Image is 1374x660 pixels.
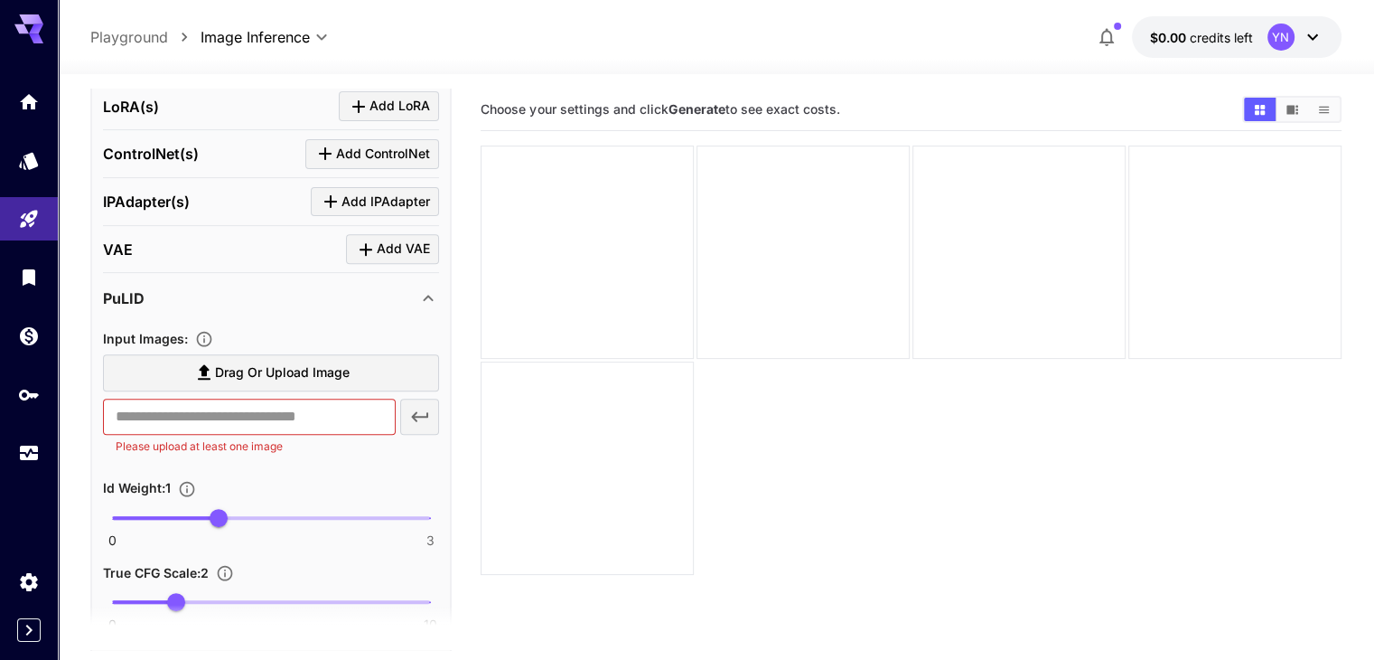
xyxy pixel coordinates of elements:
[18,90,40,113] div: Home
[103,96,159,118] p: LoRA(s)
[311,187,439,217] button: Click to add IPAdapter
[18,325,40,347] div: Wallet
[339,91,439,121] button: Click to add LoRA
[1244,98,1276,121] button: Show media in grid view
[346,234,439,264] button: Click to add VAE
[341,191,430,213] span: Add IPAdapter
[18,442,40,465] div: Usage
[209,564,241,582] button: Controls the guidance scale specifically for PuLID's identity embedding process.
[305,139,439,169] button: Click to add ControlNet
[18,383,40,406] div: API Keys
[215,362,350,384] span: Drag or upload image
[1267,24,1295,51] div: YN
[17,618,41,642] button: Expand sidebar
[481,101,839,117] span: Choose your settings and click to see exact costs.
[103,288,145,309] p: PuLID
[336,143,430,165] span: Add ControlNet
[1242,96,1341,123] div: Show media in grid viewShow media in video viewShow media in list view
[18,149,40,172] div: Models
[201,26,310,48] span: Image Inference
[103,191,190,212] p: IPAdapter(s)
[103,277,439,320] div: PuLID
[1150,28,1253,47] div: $0.00
[18,570,40,593] div: Settings
[18,208,40,231] div: Playground
[103,143,199,165] p: ControlNet(s)
[103,331,188,346] span: Input Images :
[426,532,435,550] span: 3
[18,266,40,288] div: Library
[188,330,220,348] button: An array containing the reference image used for identity customization. The reference image prov...
[171,480,203,498] button: Controls the strength of identity preservation in the generated image.
[108,532,117,550] span: 0
[1190,30,1253,45] span: credits left
[103,480,171,495] span: Id Weight : 1
[90,26,201,48] nav: breadcrumb
[1150,30,1190,45] span: $0.00
[1132,16,1341,58] button: $0.00YN
[668,101,724,117] b: Generate
[103,239,133,260] p: VAE
[103,354,439,391] label: Drag or upload image
[377,238,430,260] span: Add VAE
[90,26,168,48] a: Playground
[1276,98,1308,121] button: Show media in video view
[1308,98,1340,121] button: Show media in list view
[103,565,209,580] span: True CFG Scale : 2
[116,438,382,456] p: Please upload at least one image
[369,95,430,118] span: Add LoRA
